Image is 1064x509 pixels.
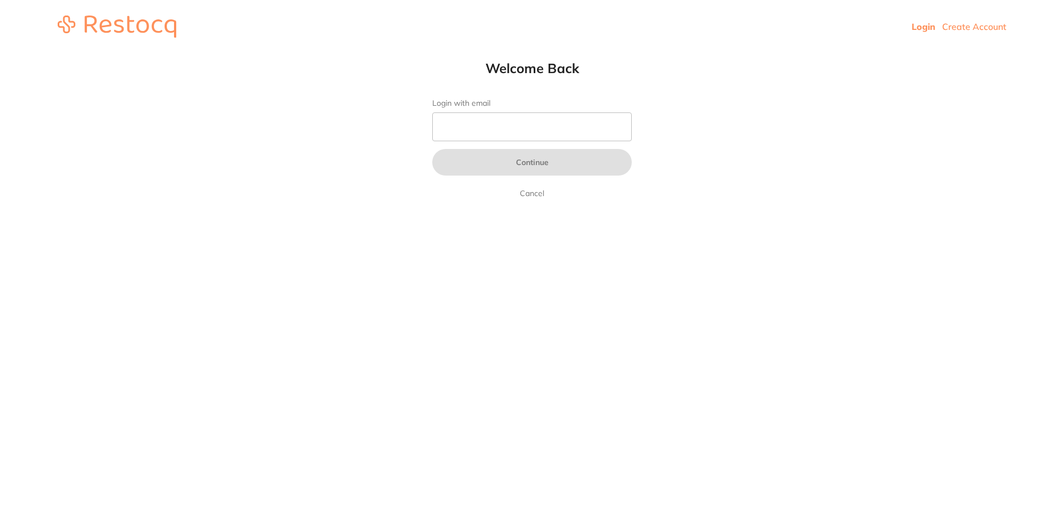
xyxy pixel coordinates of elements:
[432,99,632,108] label: Login with email
[410,60,654,76] h1: Welcome Back
[942,21,1006,32] a: Create Account
[58,16,176,38] img: restocq_logo.svg
[518,187,546,200] a: Cancel
[432,149,632,176] button: Continue
[912,21,935,32] a: Login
